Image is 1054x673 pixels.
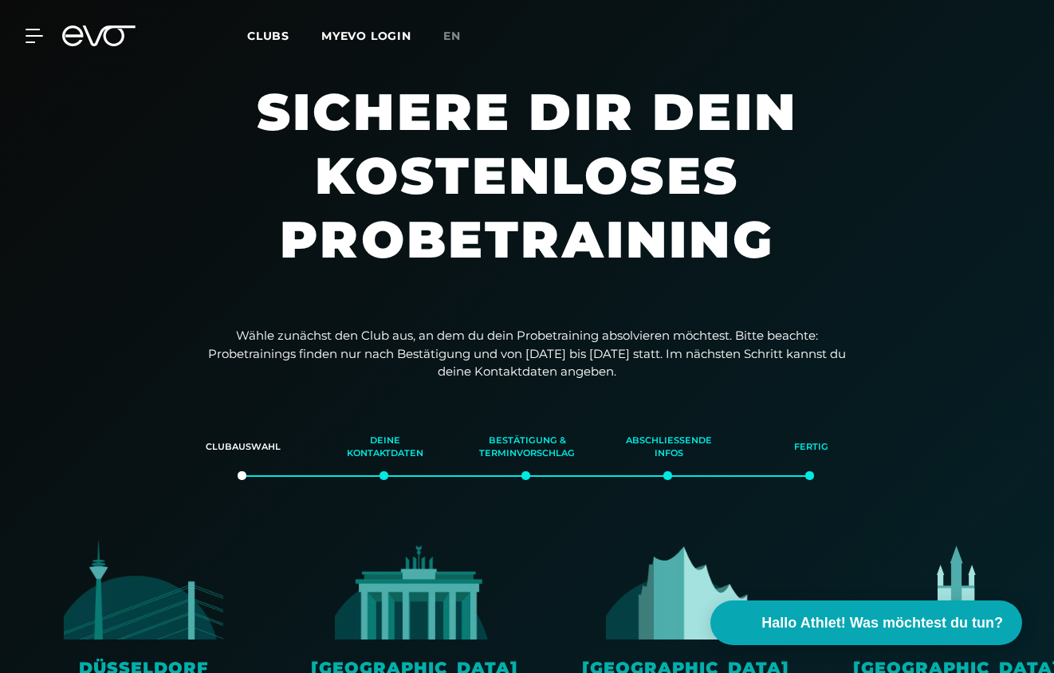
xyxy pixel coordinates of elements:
[877,540,1036,640] img: evofitness
[606,540,765,640] img: evofitness
[208,327,846,381] p: Wähle zunächst den Club aus, an dem du dein Probetraining absolvieren möchtest. Bitte beachte: Pr...
[443,27,480,45] a: en
[710,600,1022,645] button: Hallo Athlet! Was möchtest du tun?
[247,28,321,43] a: Clubs
[760,426,862,469] div: Fertig
[247,29,289,43] span: Clubs
[160,80,894,303] h1: Sichere dir dein kostenloses Probetraining
[618,426,720,469] div: Abschließende Infos
[476,426,578,469] div: Bestätigung & Terminvorschlag
[334,426,436,469] div: Deine Kontaktdaten
[761,612,1003,634] span: Hallo Athlet! Was möchtest du tun?
[192,426,294,469] div: Clubauswahl
[443,29,461,43] span: en
[321,29,411,43] a: MYEVO LOGIN
[64,540,223,640] img: evofitness
[335,540,494,640] img: evofitness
